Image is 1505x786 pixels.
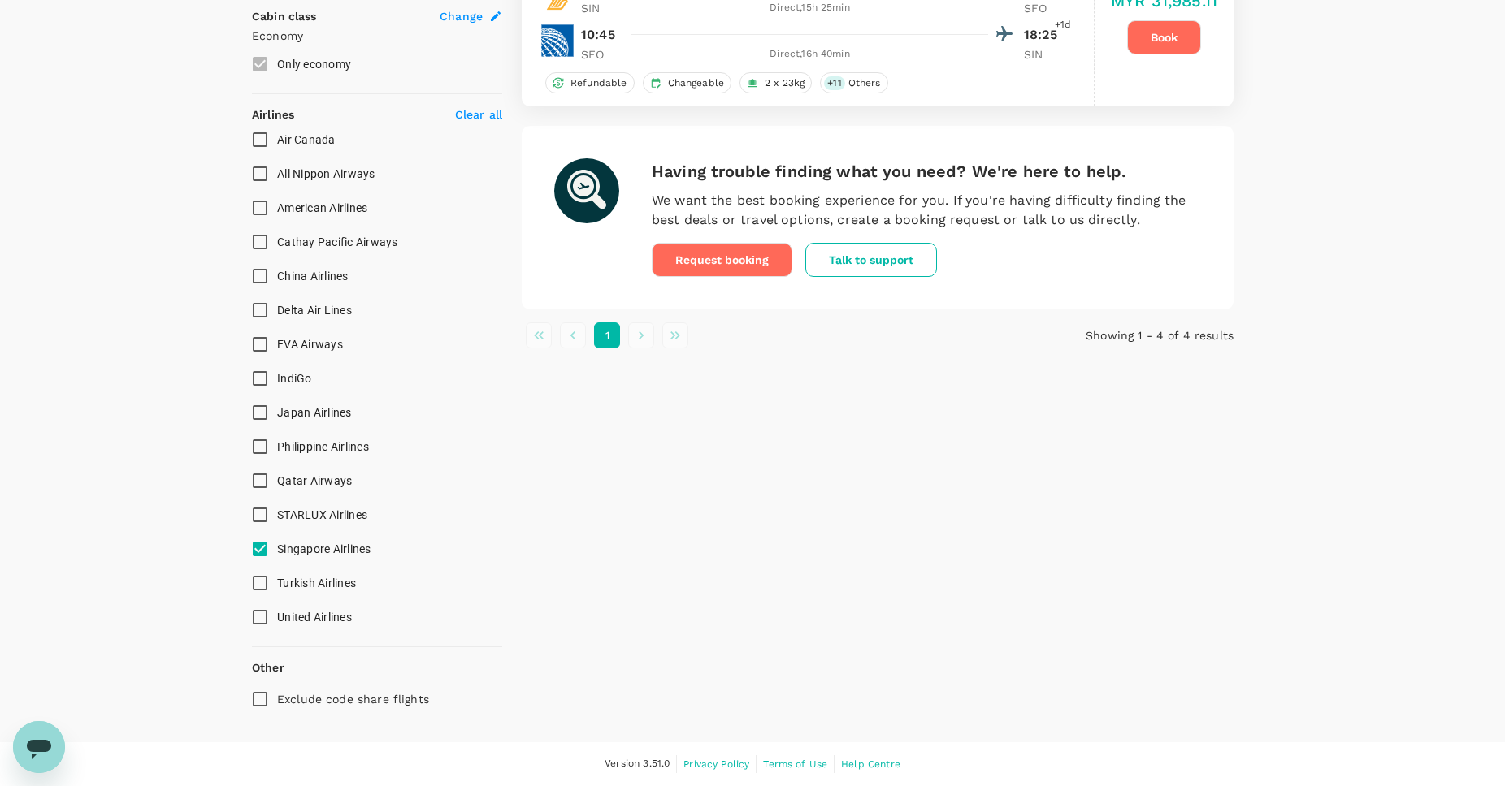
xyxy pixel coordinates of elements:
[763,758,827,770] span: Terms of Use
[996,327,1234,343] p: Showing 1 - 4 of 4 results
[631,46,988,63] div: Direct , 16h 40min
[581,25,615,45] p: 10:45
[13,721,65,773] iframe: Button to launch messaging window
[277,691,429,707] p: Exclude code share flights
[652,243,792,277] button: Request booking
[252,108,294,121] strong: Airlines
[541,24,574,57] img: UA
[683,755,749,773] a: Privacy Policy
[277,542,371,555] span: Singapore Airlines
[277,611,352,624] span: United Airlines
[455,106,502,123] p: Clear all
[643,72,732,93] div: Changeable
[841,758,900,770] span: Help Centre
[277,406,352,419] span: Japan Airlines
[820,72,887,93] div: +11Others
[652,158,1201,184] h6: Having trouble finding what you need? We're here to help.
[277,167,375,180] span: All Nippon Airways
[277,338,343,351] span: EVA Airways
[252,28,502,44] p: Economy
[252,10,317,23] strong: Cabin class
[277,440,369,453] span: Philippine Airlines
[277,372,312,385] span: IndiGo
[758,76,811,90] span: 2 x 23kg
[277,133,336,146] span: Air Canada
[440,8,483,24] span: Change
[277,235,398,248] span: Cathay Pacific Airways
[1055,17,1071,33] span: +1d
[277,58,351,71] span: Only economy
[824,76,844,90] span: + 11
[1024,25,1065,45] p: 18:25
[1024,46,1065,63] p: SIN
[277,270,349,283] span: China Airlines
[277,508,367,521] span: STARLUX Airlines
[763,755,827,773] a: Terms of Use
[252,659,284,676] p: Other
[545,72,635,93] div: Refundable
[277,474,352,487] span: Qatar Airways
[277,577,356,589] span: Turkish Airlines
[739,72,812,93] div: 2 x 23kg
[1127,20,1201,54] button: Book
[581,46,622,63] p: SFO
[522,322,996,348] nav: pagination navigation
[277,201,367,214] span: American Airlines
[842,76,887,90] span: Others
[661,76,731,90] span: Changeable
[841,755,900,773] a: Help Centre
[683,758,749,770] span: Privacy Policy
[277,304,352,317] span: Delta Air Lines
[605,756,670,772] span: Version 3.51.0
[594,322,620,348] button: page 1
[652,191,1201,230] p: We want the best booking experience for you. If you're having difficulty finding the best deals o...
[564,76,634,90] span: Refundable
[805,243,937,277] button: Talk to support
